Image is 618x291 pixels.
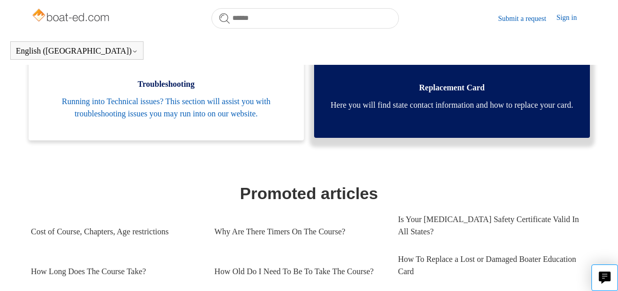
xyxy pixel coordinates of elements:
span: Replacement Card [329,82,575,94]
span: Here you will find state contact information and how to replace your card. [329,99,575,111]
button: English ([GEOGRAPHIC_DATA]) [16,46,138,56]
a: Why Are There Timers On The Course? [215,218,383,246]
button: Live chat [591,264,618,291]
a: Sign in [556,12,587,25]
a: Is Your [MEDICAL_DATA] Safety Certificate Valid In All States? [398,206,581,246]
a: How Long Does The Course Take? [31,258,199,285]
a: Troubleshooting Running into Technical issues? This section will assist you with troubleshooting ... [29,53,304,140]
span: Running into Technical issues? This section will assist you with troubleshooting issues you may r... [44,95,289,120]
img: Boat-Ed Help Center home page [31,6,112,27]
a: Cost of Course, Chapters, Age restrictions [31,218,199,246]
a: How To Replace a Lost or Damaged Boater Education Card [398,246,581,285]
span: Troubleshooting [44,78,289,90]
a: Submit a request [498,13,556,24]
h1: Promoted articles [31,181,587,206]
a: How Old Do I Need To Be To Take The Course? [215,258,383,285]
a: Replacement Card Here you will find state contact information and how to replace your card. [314,50,590,138]
input: Search [211,8,399,29]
